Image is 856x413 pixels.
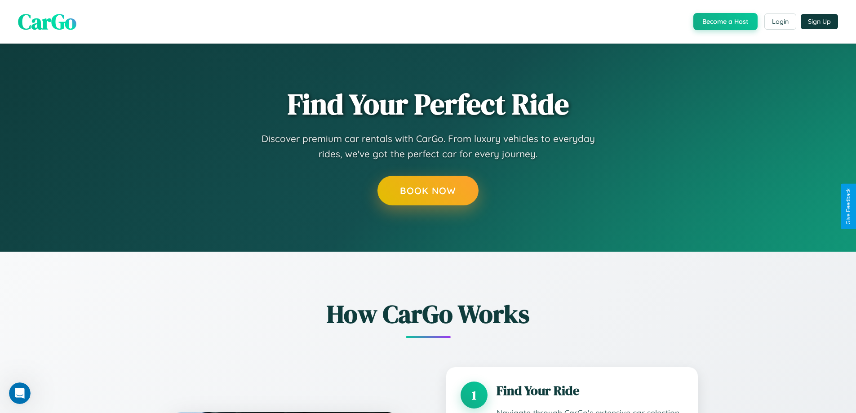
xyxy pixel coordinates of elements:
[461,382,488,409] div: 1
[801,14,838,29] button: Sign Up
[159,297,698,331] h2: How CarGo Works
[18,7,76,36] span: CarGo
[764,13,796,30] button: Login
[377,176,479,205] button: Book Now
[497,382,683,400] h3: Find Your Ride
[288,89,569,120] h1: Find Your Perfect Ride
[693,13,758,30] button: Become a Host
[845,188,852,225] div: Give Feedback
[248,131,608,161] p: Discover premium car rentals with CarGo. From luxury vehicles to everyday rides, we've got the pe...
[9,382,31,404] iframe: Intercom live chat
